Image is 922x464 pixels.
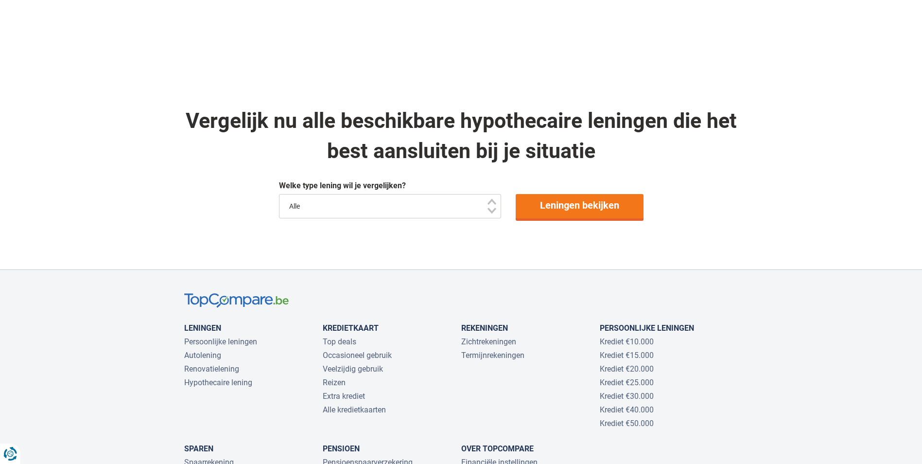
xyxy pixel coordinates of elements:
a: Krediet €25.000 [600,378,654,387]
a: Persoonlijke leningen [184,337,257,346]
a: Sparen [184,444,213,453]
a: Autolening [184,351,221,360]
a: Krediet €20.000 [600,364,654,374]
a: Krediet €40.000 [600,405,654,414]
a: Krediet €50.000 [600,419,654,428]
a: Alle kredietkaarten [323,405,386,414]
div: Vergelijk nu alle beschikbare hypothecaire leningen die het best aansluiten bij je situatie [184,106,738,166]
a: Termijnrekeningen [461,351,524,360]
a: Persoonlijke leningen [600,323,694,333]
a: Top deals [323,337,356,346]
a: Kredietkaart [323,323,379,333]
a: Pensioen [323,444,360,453]
a: Krediet €15.000 [600,351,654,360]
a: Occasioneel gebruik [323,351,392,360]
a: Leningen bekijken [516,194,644,218]
a: Renovatielening [184,364,239,374]
img: TopCompare [184,293,289,308]
a: Leningen [184,323,221,333]
div: Welke type lening wil je vergelijken? [279,180,644,192]
a: Zichtrekeningen [461,337,516,346]
a: Krediet €30.000 [600,392,654,401]
a: Hypothecaire lening [184,378,252,387]
a: Over TopCompare [461,444,534,453]
a: Reizen [323,378,346,387]
a: Veelzijdig gebruik [323,364,383,374]
a: Rekeningen [461,323,508,333]
a: Krediet €10.000 [600,337,654,346]
a: Extra krediet [323,392,365,401]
